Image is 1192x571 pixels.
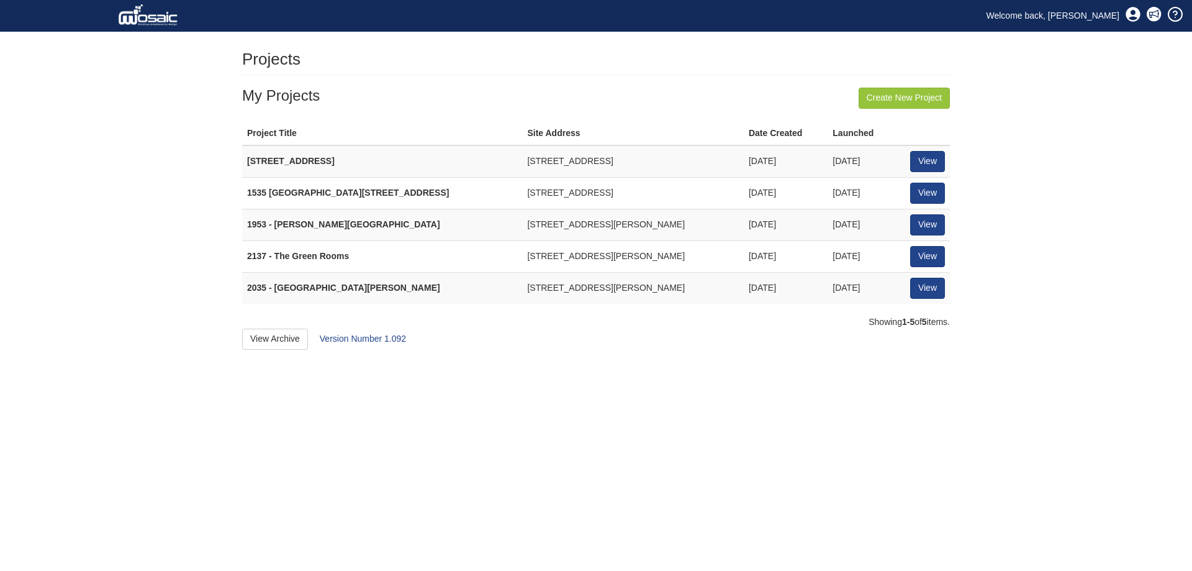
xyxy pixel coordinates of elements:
[242,122,522,145] th: Project Title
[522,177,744,209] td: [STREET_ADDRESS]
[242,88,950,104] h3: My Projects
[910,214,945,235] a: View
[977,6,1129,25] a: Welcome back, [PERSON_NAME]
[744,272,828,303] td: [DATE]
[522,272,744,303] td: [STREET_ADDRESS][PERSON_NAME]
[828,122,895,145] th: Launched
[902,317,914,327] b: 1-5
[247,283,440,293] strong: 2035 - [GEOGRAPHIC_DATA][PERSON_NAME]
[247,251,349,261] strong: 2137 - The Green Rooms
[744,145,828,177] td: [DATE]
[522,145,744,177] td: [STREET_ADDRESS]
[922,317,927,327] b: 5
[118,3,181,28] img: logo_white.png
[522,240,744,272] td: [STREET_ADDRESS][PERSON_NAME]
[242,329,308,350] a: View Archive
[247,219,440,229] strong: 1953 - [PERSON_NAME][GEOGRAPHIC_DATA]
[247,188,449,198] strong: 1535 [GEOGRAPHIC_DATA][STREET_ADDRESS]
[522,209,744,240] td: [STREET_ADDRESS][PERSON_NAME]
[910,278,945,299] a: View
[242,316,950,329] div: Showing of items.
[744,122,828,145] th: Date Created
[828,272,895,303] td: [DATE]
[522,122,744,145] th: Site Address
[910,183,945,204] a: View
[242,50,300,68] h1: Projects
[859,88,950,109] a: Create New Project
[828,145,895,177] td: [DATE]
[910,151,945,172] a: View
[828,177,895,209] td: [DATE]
[828,209,895,240] td: [DATE]
[910,246,945,267] a: View
[744,240,828,272] td: [DATE]
[744,177,828,209] td: [DATE]
[828,240,895,272] td: [DATE]
[744,209,828,240] td: [DATE]
[247,156,335,166] strong: [STREET_ADDRESS]
[320,334,406,344] a: Version Number 1.092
